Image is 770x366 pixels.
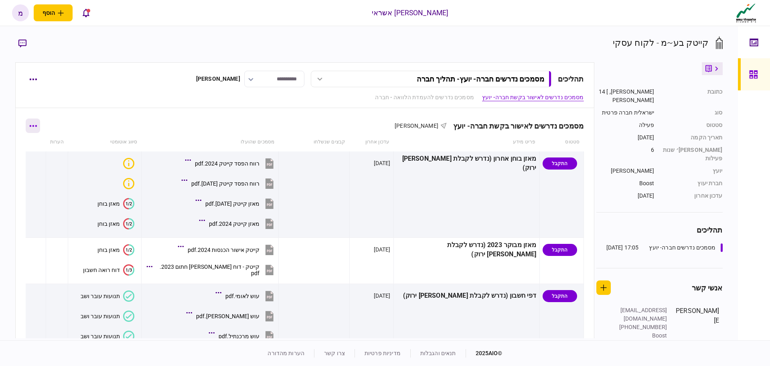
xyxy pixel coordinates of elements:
[372,8,449,18] div: [PERSON_NAME] אשראי
[81,311,134,322] button: תנועות עובר ושב
[97,247,120,253] div: מאזן בוחן
[663,167,723,175] div: יועץ
[539,133,584,151] th: סטטוס
[196,75,240,83] div: [PERSON_NAME]
[375,93,474,102] a: מסמכים נדרשים להעמדת הלוואה - חברה
[120,158,134,169] button: איכות לא מספקת
[191,180,259,187] div: רווח הפסד קייטק יוני 2025.pdf
[311,71,551,87] button: מסמכים נדרשים חברה- יועץ- תהליך חברה
[120,178,134,189] button: איכות לא מספקת
[543,157,577,170] div: התקבל
[188,247,259,253] div: קייטק אישור הכנסות 2024.pdf
[466,349,503,358] div: © 2025 AIO
[126,221,132,226] text: 1/2
[183,174,276,192] button: רווח הפסד קייטק יוני 2025.pdf
[663,192,723,200] div: עדכון אחרון
[81,290,134,302] button: תנועות עובר ושב
[349,133,393,151] th: עדכון אחרון
[395,123,438,129] span: [PERSON_NAME]
[374,159,391,167] div: [DATE]
[596,146,654,163] div: 6
[156,264,259,276] div: קייטק - דוח כספי חתום 2023.pdf
[141,133,278,151] th: מסמכים שהועלו
[393,133,539,151] th: פריט מידע
[209,221,259,227] div: מאזן קייטק 2024.pdf
[97,221,120,227] div: מאזן בוחן
[692,282,723,293] div: אנשי קשר
[97,198,134,209] button: 1/2מאזן בוחן
[543,290,577,302] div: התקבל
[225,293,259,299] div: עוש לאומי.pdf
[596,108,654,117] div: ישראלית חברה פרטית
[734,3,758,23] img: client company logo
[267,350,304,356] a: הערות מהדורה
[196,313,259,319] div: עוש מזרחי.pdf
[97,218,134,229] button: 1/2מאזן בוחן
[675,306,719,348] div: [PERSON_NAME]
[126,267,132,272] text: 1/3
[148,261,276,279] button: קייטק - דוח כספי חתום 2023.pdf
[596,192,654,200] div: [DATE]
[374,245,391,254] div: [DATE]
[420,350,456,356] a: תנאים והגבלות
[649,243,715,252] div: מסמכים נדרשים חברה- יועץ
[596,121,654,129] div: פעילה
[97,200,120,207] div: מאזן בוחן
[615,306,667,323] div: [EMAIL_ADDRESS][DOMAIN_NAME]
[365,350,401,356] a: מדיניות פרטיות
[397,287,537,305] div: דפי חשבון (נדרש לקבלת [PERSON_NAME] ירוק)
[81,313,120,319] div: תנועות עובר ושב
[663,108,723,117] div: סוג
[195,160,259,167] div: רווח הפסד קייטק 2024.pdf
[606,243,723,252] a: מסמכים נדרשים חברה- יועץ17:05 [DATE]
[46,133,68,151] th: הערות
[596,88,654,104] div: [PERSON_NAME], 14 [PERSON_NAME]
[34,4,73,21] button: פתח תפריט להוספת לקוח
[81,333,120,339] div: תנועות עובר ושב
[126,247,132,252] text: 1/2
[596,179,654,188] div: Boost
[374,292,391,300] div: [DATE]
[68,133,142,151] th: סיווג אוטומטי
[663,146,723,163] div: [PERSON_NAME]׳ שנות פעילות
[397,154,537,173] div: מאזן בוחן אחרון (נדרש לקבלת [PERSON_NAME] ירוק)
[180,241,276,259] button: קייטק אישור הכנסות 2024.pdf
[217,287,276,305] button: עוש לאומי.pdf
[447,122,584,130] div: מסמכים נדרשים לאישור בקשת חברה- יועץ
[596,167,654,175] div: [PERSON_NAME]
[211,327,276,345] button: עוש מרכנתיל.pdf
[596,133,654,142] div: [DATE]
[663,133,723,142] div: תאריך הקמה
[397,241,537,259] div: מאזן מבוקר 2023 (נדרש לקבלת [PERSON_NAME] ירוק)
[12,4,29,21] button: מ
[123,178,134,189] div: איכות לא מספקת
[83,267,120,273] div: דוח רואה חשבון
[97,244,134,256] button: 1/2מאזן בוחן
[613,36,709,49] div: קייטק בע~מ - לקוח עסקי
[201,215,276,233] button: מאזן קייטק 2024.pdf
[197,194,276,213] button: מאזן קייטק יוני 2025.pdf
[188,307,276,325] button: עוש מזרחי.pdf
[83,264,134,276] button: 1/3דוח רואה חשבון
[615,323,667,331] div: [PHONE_NUMBER]
[81,331,134,342] button: תנועות עובר ושב
[278,133,349,151] th: קבצים שנשלחו
[482,93,584,102] a: מסמכים נדרשים לאישור בקשת חברה- יועץ
[187,154,276,172] button: רווח הפסד קייטק 2024.pdf
[543,244,577,256] div: התקבל
[219,333,259,339] div: עוש מרכנתיל.pdf
[606,243,639,252] div: 17:05 [DATE]
[81,293,120,299] div: תנועות עובר ושב
[663,179,723,188] div: חברת יעוץ
[663,121,723,129] div: סטטוס
[615,331,667,340] div: Boost
[417,75,544,83] div: מסמכים נדרשים חברה- יועץ - תהליך חברה
[558,74,584,84] div: תהליכים
[123,158,134,169] div: איכות לא מספקת
[663,88,723,104] div: כתובת
[324,350,345,356] a: צרו קשר
[205,200,259,207] div: מאזן קייטק יוני 2025.pdf
[126,201,132,206] text: 1/2
[596,225,723,235] div: תהליכים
